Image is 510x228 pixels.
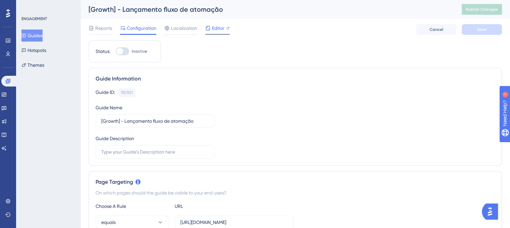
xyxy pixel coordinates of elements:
[477,27,487,32] span: Save
[180,219,288,226] input: yourwebsite.com/path
[127,24,156,32] span: Configuration
[96,202,169,210] div: Choose A Rule
[96,104,122,112] div: Guide Name
[47,3,49,9] div: 1
[132,49,147,54] span: Inactive
[101,218,116,226] span: equals
[21,16,47,21] div: ENGAGEMENT
[96,178,495,186] div: Page Targeting
[121,90,133,95] div: 150501
[101,148,209,156] input: Type your Guide’s Description here
[95,24,112,32] span: Reports
[430,27,443,32] span: Cancel
[21,30,43,42] button: Guides
[462,4,502,15] button: Publish Changes
[101,117,209,125] input: Type your Guide’s Name here
[212,24,224,32] span: Editor
[96,75,495,83] div: Guide Information
[16,2,42,10] span: Need Help?
[21,44,46,56] button: Hotspots
[482,202,502,222] iframe: UserGuiding AI Assistant Launcher
[416,24,456,35] button: Cancel
[89,5,445,14] div: [Growth] - Lançamento fluxo de atomação
[171,24,197,32] span: Localization
[21,59,44,71] button: Themes
[466,7,498,12] span: Publish Changes
[462,24,502,35] button: Save
[96,189,495,197] div: On which pages should the guide be visible to your end users?
[96,88,115,97] div: Guide ID:
[175,202,248,210] div: URL
[96,134,134,142] div: Guide Description
[96,47,110,55] div: Status:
